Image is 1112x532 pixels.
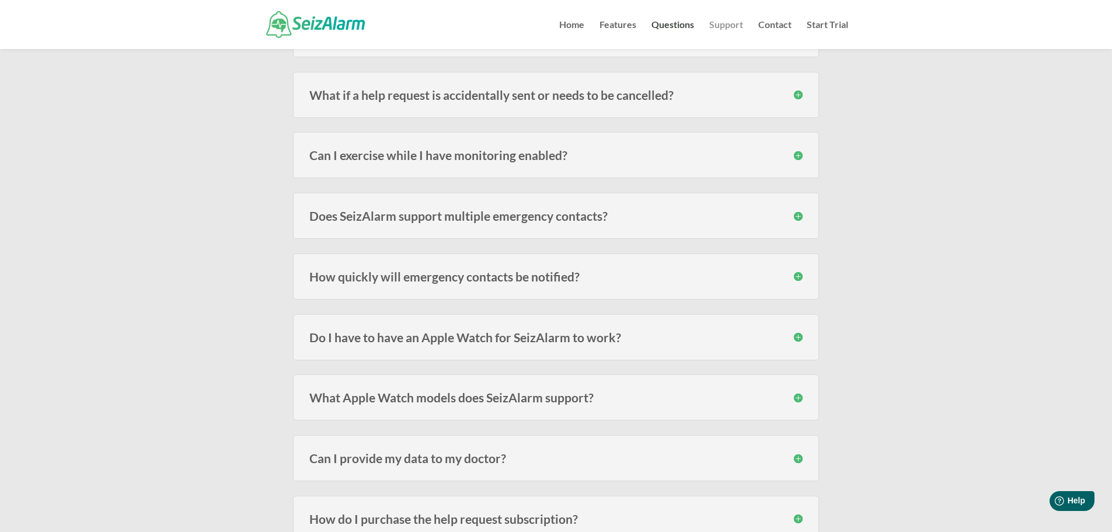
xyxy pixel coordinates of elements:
[758,20,792,49] a: Contact
[309,270,803,283] h3: How quickly will emergency contacts be notified?
[309,513,803,525] h3: How do I purchase the help request subscription?
[309,149,803,161] h3: Can I exercise while I have monitoring enabled?
[309,391,803,404] h3: What Apple Watch models does SeizAlarm support?
[309,331,803,343] h3: Do I have to have an Apple Watch for SeizAlarm to work?
[309,89,803,101] h3: What if a help request is accidentally sent or needs to be cancelled?
[709,20,743,49] a: Support
[807,20,848,49] a: Start Trial
[651,20,694,49] a: Questions
[266,11,365,37] img: SeizAlarm
[599,20,636,49] a: Features
[559,20,584,49] a: Home
[309,452,803,464] h3: Can I provide my data to my doctor?
[1008,486,1099,519] iframe: Help widget launcher
[309,210,803,222] h3: Does SeizAlarm support multiple emergency contacts?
